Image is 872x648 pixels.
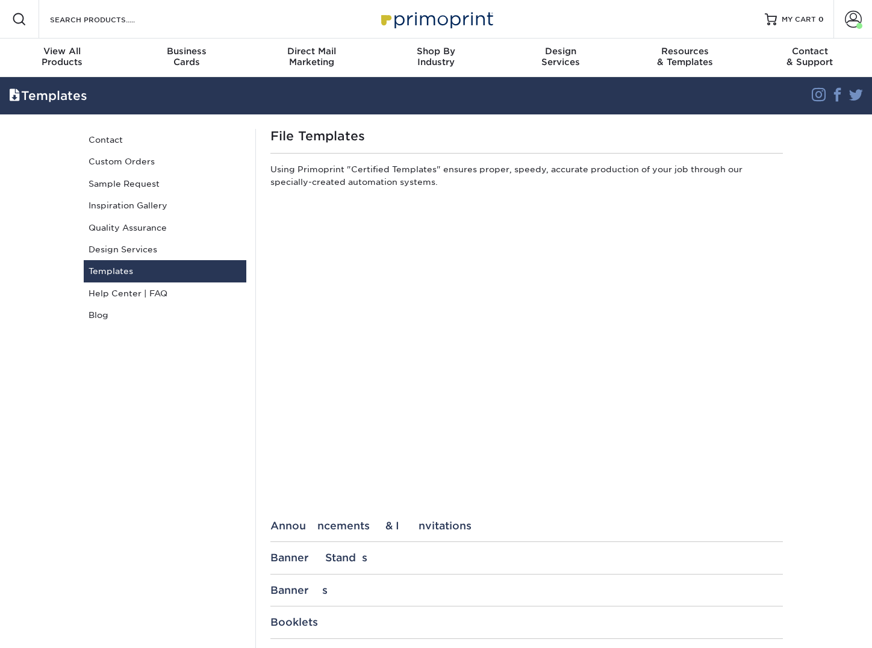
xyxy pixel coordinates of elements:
[249,39,374,77] a: Direct MailMarketing
[270,616,783,628] div: Booklets
[125,46,249,57] span: Business
[84,195,246,216] a: Inspiration Gallery
[270,584,783,596] div: Banners
[782,14,816,25] span: MY CART
[623,39,747,77] a: Resources& Templates
[84,304,246,326] a: Blog
[125,46,249,67] div: Cards
[249,46,374,57] span: Direct Mail
[818,15,824,23] span: 0
[125,39,249,77] a: BusinessCards
[747,39,872,77] a: Contact& Support
[374,39,499,77] a: Shop ByIndustry
[270,163,783,193] p: Using Primoprint "Certified Templates" ensures proper, speedy, accurate production of your job th...
[84,282,246,304] a: Help Center | FAQ
[270,520,783,532] div: Announcements & Invitations
[374,46,499,67] div: Industry
[498,46,623,67] div: Services
[270,129,783,143] h1: File Templates
[747,46,872,57] span: Contact
[84,173,246,195] a: Sample Request
[270,552,783,564] div: Banner Stands
[498,46,623,57] span: Design
[84,238,246,260] a: Design Services
[84,217,246,238] a: Quality Assurance
[49,12,166,26] input: SEARCH PRODUCTS.....
[84,129,246,151] a: Contact
[374,46,499,57] span: Shop By
[498,39,623,77] a: DesignServices
[249,46,374,67] div: Marketing
[623,46,747,57] span: Resources
[84,151,246,172] a: Custom Orders
[623,46,747,67] div: & Templates
[84,260,246,282] a: Templates
[376,6,496,32] img: Primoprint
[747,46,872,67] div: & Support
